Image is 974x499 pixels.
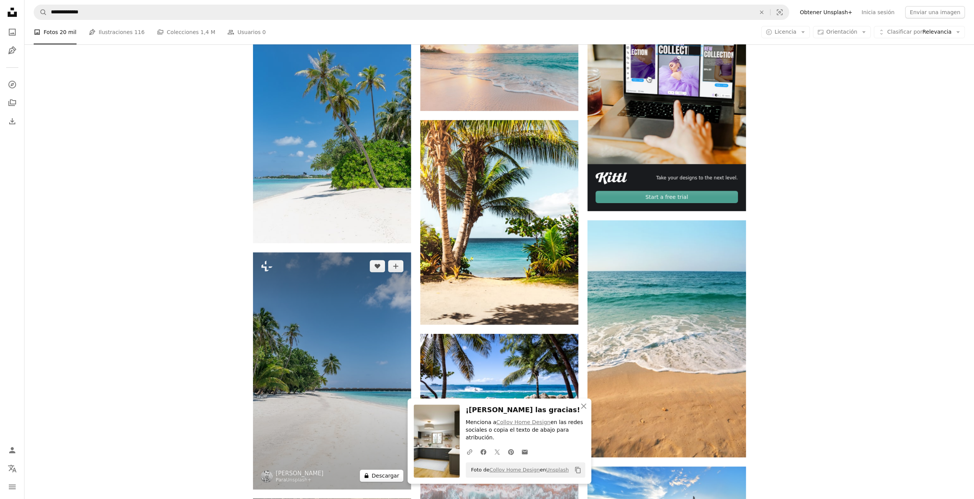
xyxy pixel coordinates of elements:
img: Orilla del mar bajo un cielo azul claro durante el día [587,220,746,457]
a: Collov Home Design [496,419,551,425]
a: Explorar [5,77,20,92]
button: Añade a la colección [388,260,403,272]
a: Take your designs to the next level.Start a free trial [587,6,746,211]
p: Menciona a en las redes sociales o copia el texto de abajo para atribución. [466,419,585,442]
button: Copiar al portapapeles [571,463,584,476]
a: coconut tree on beach [420,219,578,226]
a: Comparte en Facebook [476,444,490,459]
button: Idioma [5,461,20,476]
span: Foto de en [467,464,569,476]
a: Comparte en Pinterest [504,444,518,459]
a: Ilustraciones 116 [89,20,145,44]
a: Fotos [5,24,20,40]
div: Start a free trial [595,191,737,203]
a: Collov Home Design [489,467,540,473]
a: seashore during golden hour [420,55,578,62]
a: cocoteros de hoja verde en la playa durante el día [420,383,578,390]
a: Historial de descargas [5,114,20,129]
img: file-1719664959749-d56c4ff96871image [587,6,746,164]
span: 0 [262,28,266,36]
span: Take your designs to the next level. [656,175,737,181]
a: Orilla del mar bajo un cielo azul claro durante el día [587,335,746,342]
span: Relevancia [887,28,951,36]
button: Enviar una imagen [905,6,965,18]
img: Una playa de arena con palmeras y cielo azul [253,6,411,243]
span: Orientación [826,29,857,35]
img: una playa de arena con palmeras y agua azul clara [253,252,411,489]
a: Colecciones [5,95,20,111]
img: Ve al perfil de Georgi Kalaydzhiev [261,470,273,483]
span: Clasificar por [887,29,922,35]
img: cocoteros de hoja verde en la playa durante el día [420,334,578,439]
button: Descargar [360,470,403,482]
button: Me gusta [370,260,385,272]
button: Borrar [753,5,770,20]
a: Usuarios 0 [227,20,266,44]
a: Obtener Unsplash+ [795,6,857,18]
a: Inicio — Unsplash [5,5,20,21]
button: Búsqueda visual [770,5,789,20]
a: Colecciones 1,4 M [157,20,215,44]
button: Menú [5,479,20,494]
button: Buscar en Unsplash [34,5,47,20]
a: [PERSON_NAME] [276,470,324,477]
button: Clasificar porRelevancia [874,26,965,38]
a: Comparte por correo electrónico [518,444,532,459]
a: Comparte en Twitter [490,444,504,459]
span: Licencia [775,29,796,35]
a: Iniciar sesión / Registrarse [5,442,20,458]
img: seashore during golden hour [420,6,578,111]
button: Licencia [761,26,810,38]
a: Unsplash+ [286,477,311,483]
a: Ilustraciones [5,43,20,58]
a: Unsplash [546,467,569,473]
span: 116 [134,28,145,36]
a: Una playa de arena con palmeras y cielo azul [253,121,411,128]
h3: ¡[PERSON_NAME] las gracias! [466,405,585,416]
a: una playa de arena con palmeras y agua azul clara [253,367,411,374]
img: file-1711049718225-ad48364186d3image [595,172,627,184]
a: Inicia sesión [857,6,899,18]
img: coconut tree on beach [420,120,578,325]
form: Encuentra imágenes en todo el sitio [34,5,789,20]
button: Orientación [813,26,871,38]
div: Para [276,477,324,483]
span: 1,4 M [201,28,215,36]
